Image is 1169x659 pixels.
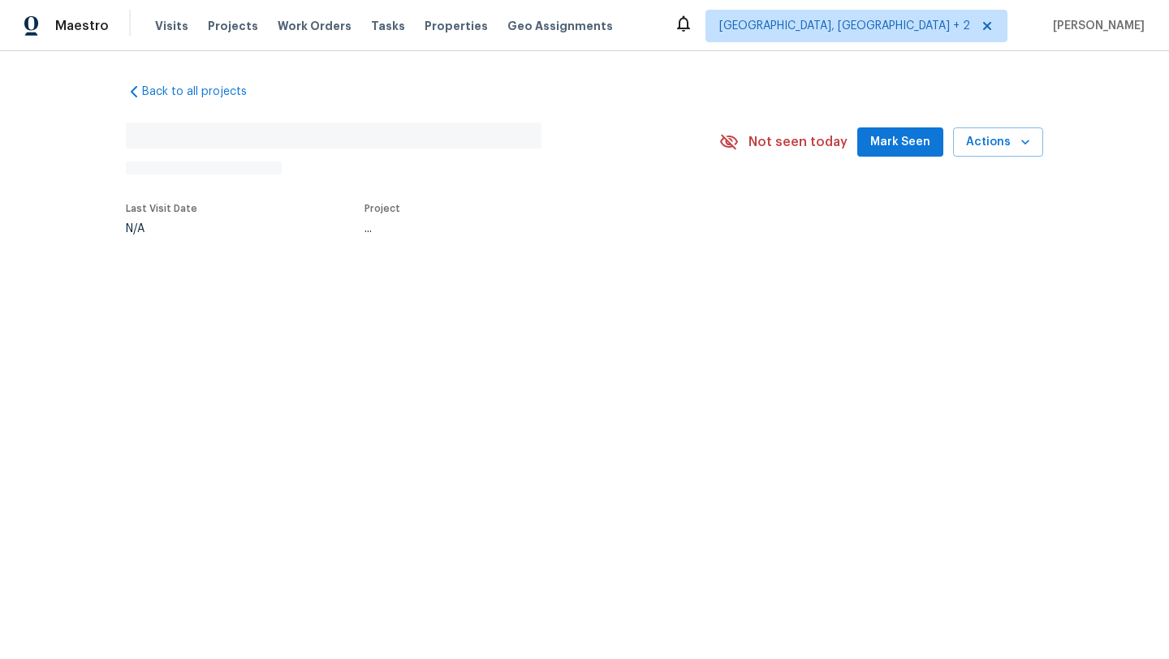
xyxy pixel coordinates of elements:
[371,20,405,32] span: Tasks
[966,132,1030,153] span: Actions
[748,134,848,150] span: Not seen today
[857,127,943,157] button: Mark Seen
[126,204,197,213] span: Last Visit Date
[155,18,188,34] span: Visits
[425,18,488,34] span: Properties
[208,18,258,34] span: Projects
[870,132,930,153] span: Mark Seen
[507,18,613,34] span: Geo Assignments
[953,127,1043,157] button: Actions
[719,18,970,34] span: [GEOGRAPHIC_DATA], [GEOGRAPHIC_DATA] + 2
[365,223,676,235] div: ...
[278,18,352,34] span: Work Orders
[126,223,197,235] div: N/A
[126,84,282,100] a: Back to all projects
[1046,18,1145,34] span: [PERSON_NAME]
[55,18,109,34] span: Maestro
[365,204,400,213] span: Project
